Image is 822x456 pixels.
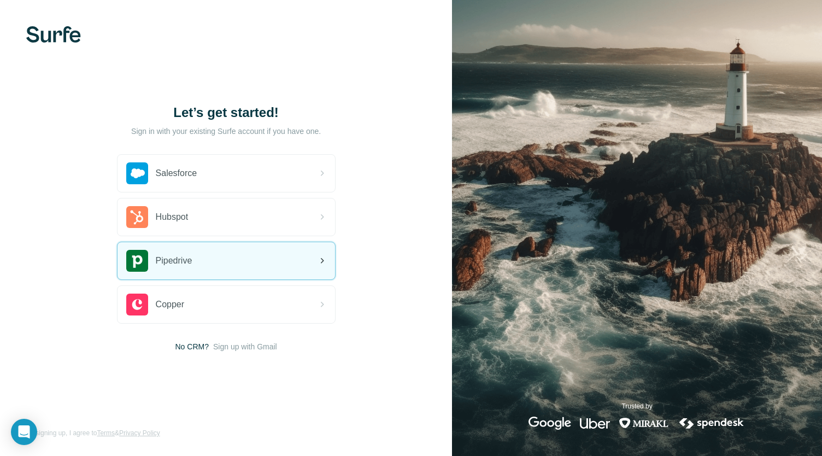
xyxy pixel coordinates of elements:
[126,250,148,272] img: pipedrive's logo
[621,401,652,411] p: Trusted by
[619,417,669,430] img: mirakl's logo
[175,341,209,352] span: No CRM?
[529,417,571,430] img: google's logo
[117,104,336,121] h1: Let’s get started!
[678,417,745,430] img: spendesk's logo
[580,417,610,430] img: uber's logo
[126,206,148,228] img: hubspot's logo
[131,126,321,137] p: Sign in with your existing Surfe account if you have one.
[26,428,160,438] span: By signing up, I agree to &
[119,429,160,437] a: Privacy Policy
[156,211,189,224] span: Hubspot
[97,429,115,437] a: Terms
[11,419,37,445] div: Open Intercom Messenger
[213,341,277,352] button: Sign up with Gmail
[126,294,148,315] img: copper's logo
[26,26,81,43] img: Surfe's logo
[156,254,192,267] span: Pipedrive
[126,162,148,184] img: salesforce's logo
[156,167,197,180] span: Salesforce
[156,298,184,311] span: Copper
